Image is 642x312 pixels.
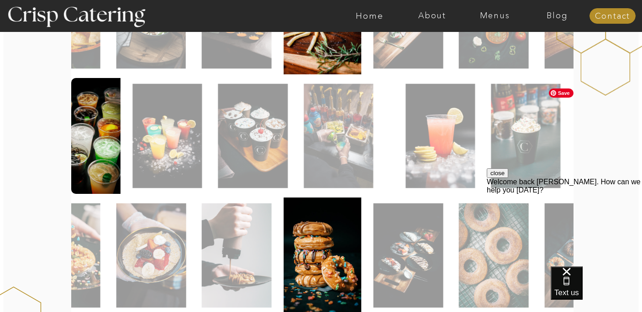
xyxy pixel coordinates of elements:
[463,11,526,21] a: Menus
[338,11,401,21] a: Home
[487,168,642,278] iframe: podium webchat widget prompt
[549,88,574,98] span: Save
[401,11,463,21] a: About
[526,11,589,21] a: Blog
[551,266,642,312] iframe: podium webchat widget bubble
[589,12,636,21] a: Contact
